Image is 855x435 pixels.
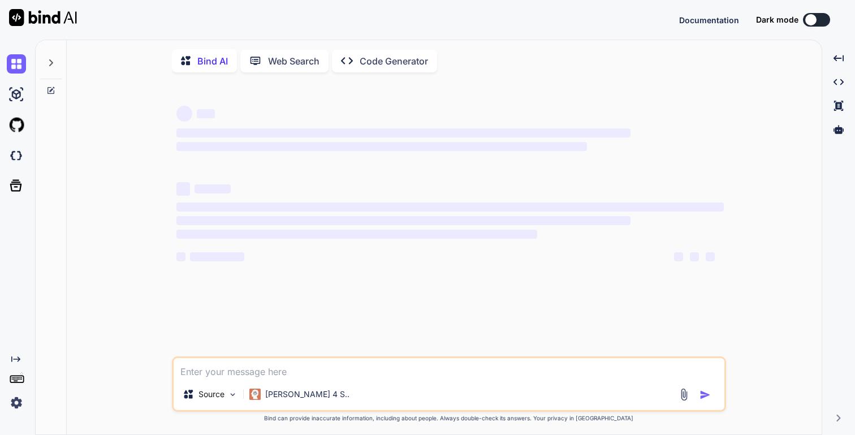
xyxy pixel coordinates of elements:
span: ‌ [176,203,724,212]
span: ‌ [690,252,699,261]
span: ‌ [190,252,244,261]
span: ‌ [176,252,185,261]
img: darkCloudIdeIcon [7,146,26,165]
img: attachment [677,388,690,401]
button: Documentation [679,14,739,26]
p: Web Search [268,54,319,68]
span: ‌ [176,230,538,239]
img: Bind AI [9,9,77,26]
span: ‌ [176,216,631,225]
span: ‌ [706,252,715,261]
img: settings [7,393,26,412]
span: ‌ [195,184,231,193]
span: ‌ [176,106,192,122]
p: Code Generator [360,54,428,68]
img: Claude 4 Sonnet [249,389,261,400]
p: Source [198,389,224,400]
img: ai-studio [7,85,26,104]
span: ‌ [674,252,683,261]
img: Pick Models [228,390,237,399]
span: ‌ [176,182,190,196]
p: Bind AI [197,54,228,68]
img: githubLight [7,115,26,135]
p: [PERSON_NAME] 4 S.. [265,389,349,400]
span: ‌ [176,128,631,137]
img: icon [699,389,711,400]
span: ‌ [197,109,215,118]
img: chat [7,54,26,74]
p: Bind can provide inaccurate information, including about people. Always double-check its answers.... [172,414,726,423]
span: Dark mode [756,14,798,25]
span: ‌ [176,142,587,151]
span: Documentation [679,15,739,25]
